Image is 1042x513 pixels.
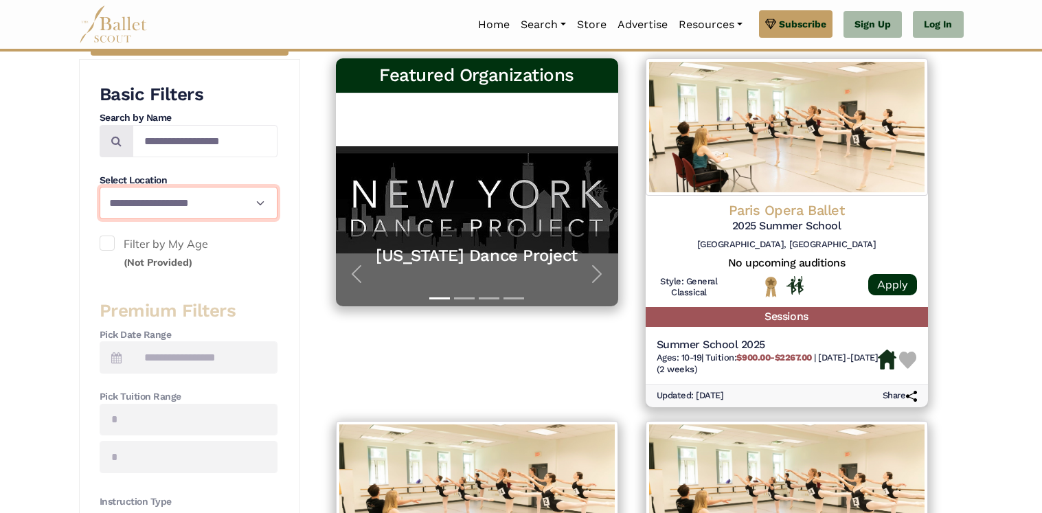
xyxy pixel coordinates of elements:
[657,352,879,374] span: [DATE]-[DATE] (2 weeks)
[705,352,814,363] span: Tuition:
[347,64,607,87] h3: Featured Organizations
[100,236,278,271] label: Filter by My Age
[673,10,748,39] a: Resources
[657,239,917,251] h6: [GEOGRAPHIC_DATA], [GEOGRAPHIC_DATA]
[100,111,278,125] h4: Search by Name
[913,11,963,38] a: Log In
[878,350,896,370] img: Housing Available
[646,307,928,327] h5: Sessions
[350,245,604,266] a: [US_STATE] Dance Project
[473,10,515,39] a: Home
[759,10,833,38] a: Subscribe
[454,290,475,306] button: Slide 2
[515,10,571,39] a: Search
[100,299,278,323] h3: Premium Filters
[868,274,917,295] a: Apply
[736,352,811,363] b: $900.00-$2267.00
[843,11,902,38] a: Sign Up
[571,10,612,39] a: Store
[657,338,879,352] h5: Summer School 2025
[762,276,780,297] img: National
[503,290,524,306] button: Slide 4
[100,390,278,404] h4: Pick Tuition Range
[100,328,278,342] h4: Pick Date Range
[899,352,916,369] img: Heart
[429,290,450,306] button: Slide 1
[883,390,917,402] h6: Share
[100,83,278,106] h3: Basic Filters
[786,276,804,294] img: In Person
[657,352,879,376] h6: | |
[133,125,278,157] input: Search by names...
[100,174,278,187] h4: Select Location
[657,352,702,363] span: Ages: 10-19
[657,256,917,271] h5: No upcoming auditions
[765,16,776,32] img: gem.svg
[657,219,917,233] h5: 2025 Summer School
[124,256,192,269] small: (Not Provided)
[657,276,722,299] h6: Style: General Classical
[479,290,499,306] button: Slide 3
[657,201,917,219] h4: Paris Opera Ballet
[779,16,826,32] span: Subscribe
[657,390,724,402] h6: Updated: [DATE]
[100,495,278,509] h4: Instruction Type
[646,58,928,196] img: Logo
[612,10,673,39] a: Advertise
